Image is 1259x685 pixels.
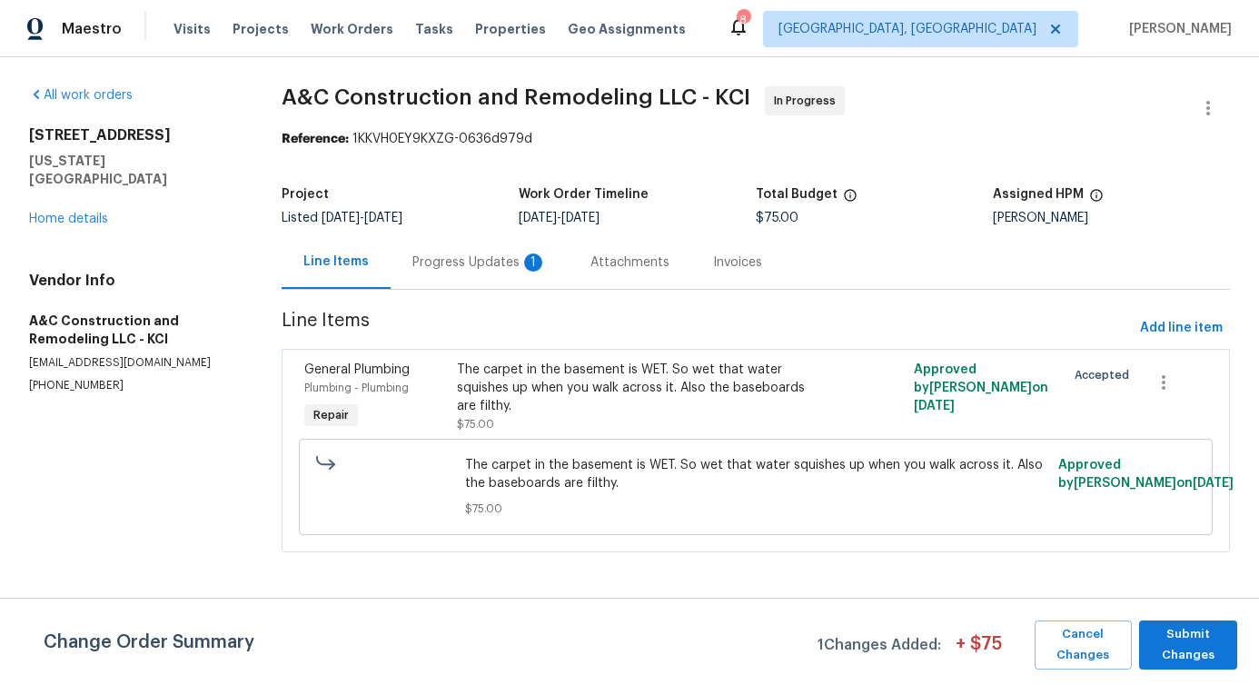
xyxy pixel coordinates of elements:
span: $75.00 [756,212,798,224]
span: [DATE] [914,400,955,412]
span: In Progress [774,92,843,110]
h5: Project [282,188,329,201]
span: Projects [233,20,289,38]
span: Tasks [415,23,453,35]
span: The carpet in the basement is WET. So wet that water squishes up when you walk across it. Also th... [465,456,1047,492]
div: Progress Updates [412,253,547,272]
span: - [322,212,402,224]
span: [DATE] [1193,477,1234,490]
div: Invoices [713,253,762,272]
span: $75.00 [457,419,494,430]
div: Attachments [590,253,669,272]
span: $75.00 [465,500,1047,518]
div: The carpet in the basement is WET. So wet that water squishes up when you walk across it. Also th... [457,361,827,415]
h4: Vendor Info [29,272,238,290]
div: [PERSON_NAME] [993,212,1230,224]
button: Add line item [1133,312,1230,345]
span: Maestro [62,20,122,38]
b: Reference: [282,133,349,145]
div: 8 [737,11,749,29]
span: Geo Assignments [568,20,686,38]
span: Visits [173,20,211,38]
a: Home details [29,213,108,225]
span: Line Items [282,312,1133,345]
span: Accepted [1075,366,1136,384]
a: All work orders [29,89,133,102]
span: [DATE] [364,212,402,224]
span: Approved by [PERSON_NAME] on [1058,459,1234,490]
span: Repair [306,406,356,424]
h5: Total Budget [756,188,838,201]
div: 1 [524,253,542,272]
span: Approved by [PERSON_NAME] on [914,363,1048,412]
span: [PERSON_NAME] [1122,20,1232,38]
span: [DATE] [322,212,360,224]
h5: Assigned HPM [993,188,1084,201]
span: [DATE] [561,212,600,224]
span: Properties [475,20,546,38]
span: The total cost of line items that have been proposed by Opendoor. This sum includes line items th... [843,188,858,212]
span: Plumbing - Plumbing [304,382,409,393]
span: General Plumbing [304,363,410,376]
p: [PHONE_NUMBER] [29,378,238,393]
h2: [STREET_ADDRESS] [29,126,238,144]
span: A&C Construction and Remodeling LLC - KCI [282,86,750,108]
h5: Work Order Timeline [519,188,649,201]
p: [EMAIL_ADDRESS][DOMAIN_NAME] [29,355,238,371]
span: [DATE] [519,212,557,224]
span: - [519,212,600,224]
span: Work Orders [311,20,393,38]
h5: A&C Construction and Remodeling LLC - KCI [29,312,238,348]
span: [GEOGRAPHIC_DATA], [GEOGRAPHIC_DATA] [778,20,1036,38]
div: Line Items [303,253,369,271]
div: 1KKVH0EY9KXZG-0636d979d [282,130,1230,148]
span: Listed [282,212,402,224]
span: Add line item [1140,317,1223,340]
span: The hpm assigned to this work order. [1089,188,1104,212]
h5: [US_STATE][GEOGRAPHIC_DATA] [29,152,238,188]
